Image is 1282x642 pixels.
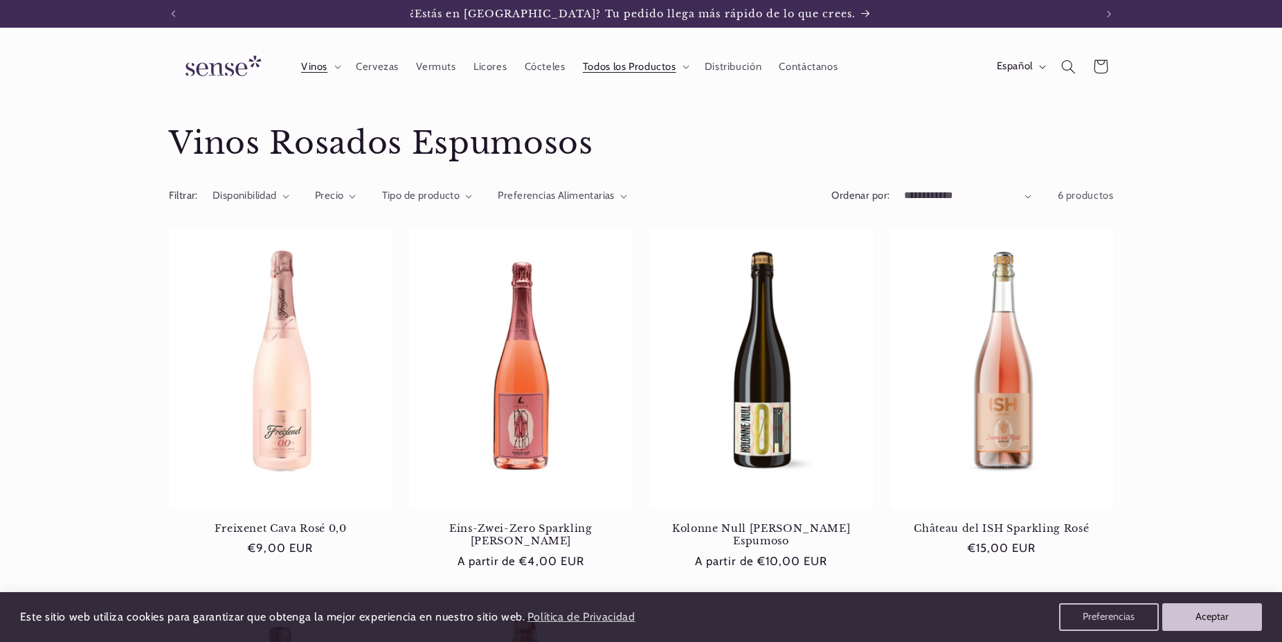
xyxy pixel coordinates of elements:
summary: Preferencias Alimentarias (0 seleccionado) [498,188,627,204]
span: Este sitio web utiliza cookies para garantizar que obtenga la mejor experiencia en nuestro sitio ... [20,610,525,623]
img: Sense [169,47,273,87]
summary: Disponibilidad (0 seleccionado) [213,188,289,204]
a: Freixenet Cava Rosé 0,0 [169,522,392,535]
a: Distribución [696,51,770,82]
a: Licores [464,51,516,82]
summary: Tipo de producto (0 seleccionado) [382,188,473,204]
span: Distribución [705,60,762,73]
span: Licores [473,60,507,73]
summary: Todos los Productos [574,51,696,82]
span: Vermuts [416,60,455,73]
label: Ordenar por: [831,189,890,202]
a: Château del ISH Sparkling Rosé [890,522,1113,535]
span: Preferencias Alimentarias [498,189,615,202]
span: Cócteles [525,60,566,73]
span: Español [997,59,1033,74]
a: Contáctanos [770,51,847,82]
a: Kolonne Null [PERSON_NAME] Espumoso [649,522,873,548]
a: Política de Privacidad (opens in a new tab) [525,605,637,630]
span: 6 productos [1058,189,1114,202]
span: Vinos [301,60,327,73]
span: Todos los Productos [583,60,676,73]
summary: Búsqueda [1052,51,1084,82]
span: Precio [315,189,344,202]
button: Aceptar [1162,603,1262,631]
span: ¿Estás en [GEOGRAPHIC_DATA]? Tu pedido llega más rápido de lo que crees. [410,8,856,20]
a: Eins-Zwei-Zero Sparkling [PERSON_NAME] [409,522,633,548]
summary: Precio [315,188,356,204]
a: Vermuts [408,51,465,82]
span: Contáctanos [779,60,838,73]
button: Español [988,53,1052,80]
span: Disponibilidad [213,189,277,202]
h1: Vinos Rosados Espumosos [169,124,1114,163]
span: Cervezas [356,60,399,73]
a: Cervezas [347,51,407,82]
a: Sense [163,42,278,92]
a: Cócteles [516,51,574,82]
h2: Filtrar: [169,188,198,204]
button: Preferencias [1059,603,1159,631]
summary: Vinos [292,51,347,82]
span: Tipo de producto [382,189,460,202]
